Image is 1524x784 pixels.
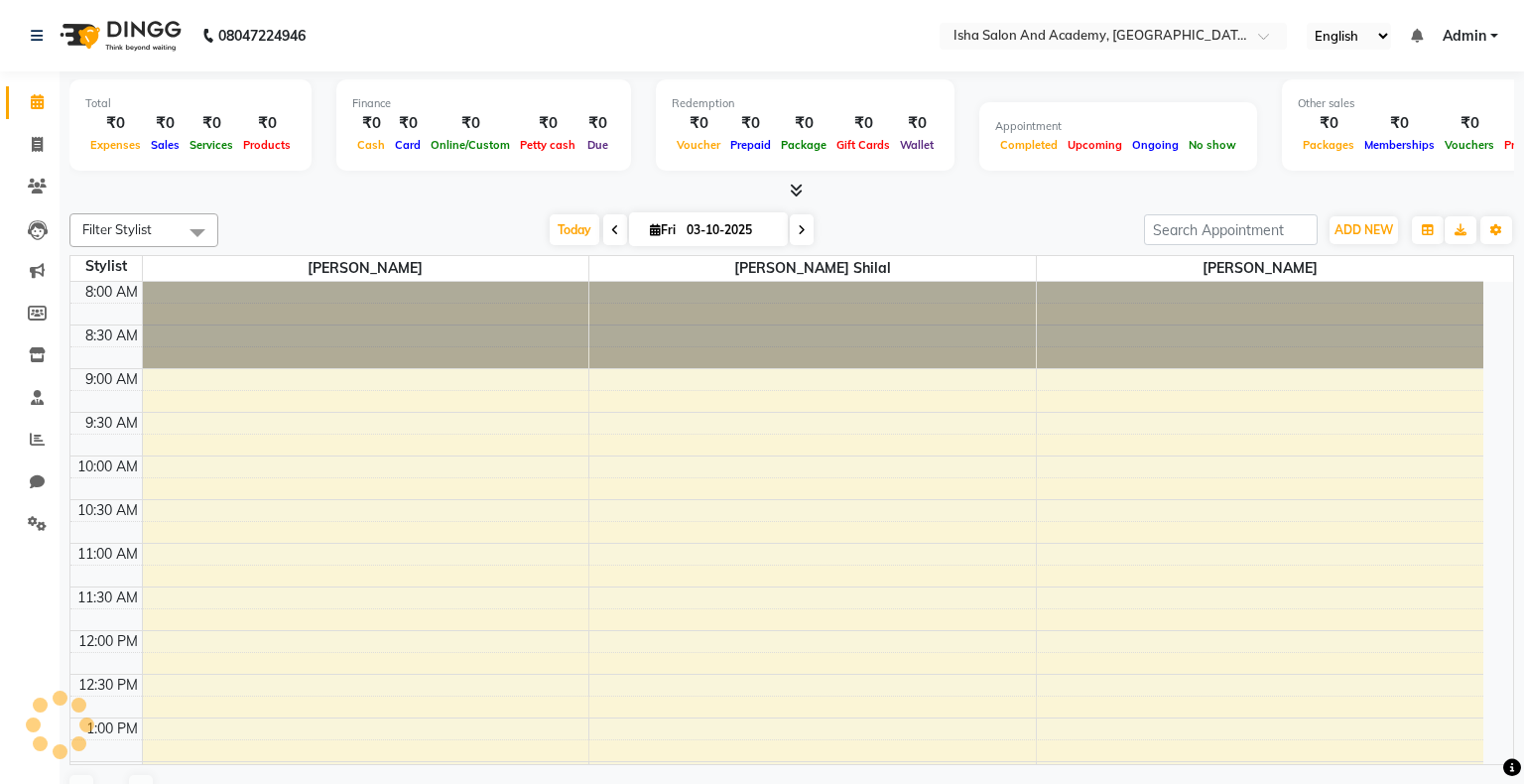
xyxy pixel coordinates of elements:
[725,138,776,152] span: Prepaid
[776,138,831,152] span: Package
[995,138,1063,152] span: Completed
[831,112,895,135] div: ₹0
[589,256,1036,281] span: [PERSON_NAME] shilal
[1359,138,1440,152] span: Memberships
[895,112,939,135] div: ₹0
[185,112,238,135] div: ₹0
[995,118,1241,135] div: Appointment
[82,762,142,783] div: 1:30 PM
[895,138,939,152] span: Wallet
[81,326,142,346] div: 8:30 AM
[1144,214,1318,245] input: Search Appointment
[352,112,390,135] div: ₹0
[1127,138,1184,152] span: Ongoing
[185,138,238,152] span: Services
[73,500,142,521] div: 10:30 AM
[515,138,580,152] span: Petty cash
[672,95,939,112] div: Redemption
[1443,26,1486,47] span: Admin
[81,282,142,303] div: 8:00 AM
[146,112,185,135] div: ₹0
[1298,138,1359,152] span: Packages
[1298,112,1359,135] div: ₹0
[81,413,142,434] div: 9:30 AM
[1440,112,1499,135] div: ₹0
[352,95,615,112] div: Finance
[582,138,613,152] span: Due
[82,719,142,739] div: 1:00 PM
[580,112,615,135] div: ₹0
[672,138,725,152] span: Voucher
[81,369,142,390] div: 9:00 AM
[51,8,187,64] img: logo
[681,215,780,245] input: 2025-10-03
[238,138,296,152] span: Products
[1359,112,1440,135] div: ₹0
[672,112,725,135] div: ₹0
[426,112,515,135] div: ₹0
[426,138,515,152] span: Online/Custom
[74,631,142,652] div: 12:00 PM
[218,8,306,64] b: 08047224946
[725,112,776,135] div: ₹0
[85,138,146,152] span: Expenses
[390,112,426,135] div: ₹0
[73,544,142,565] div: 11:00 AM
[143,256,589,281] span: [PERSON_NAME]
[70,256,142,277] div: Stylist
[390,138,426,152] span: Card
[73,457,142,477] div: 10:00 AM
[82,221,152,237] span: Filter Stylist
[1440,138,1499,152] span: Vouchers
[85,112,146,135] div: ₹0
[776,112,831,135] div: ₹0
[146,138,185,152] span: Sales
[1063,138,1127,152] span: Upcoming
[831,138,895,152] span: Gift Cards
[1330,216,1398,244] button: ADD NEW
[645,222,681,237] span: Fri
[74,675,142,696] div: 12:30 PM
[85,95,296,112] div: Total
[1184,138,1241,152] span: No show
[73,588,142,608] div: 11:30 AM
[238,112,296,135] div: ₹0
[352,138,390,152] span: Cash
[515,112,580,135] div: ₹0
[1334,222,1393,237] span: ADD NEW
[550,214,599,245] span: Today
[1037,256,1483,281] span: [PERSON_NAME]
